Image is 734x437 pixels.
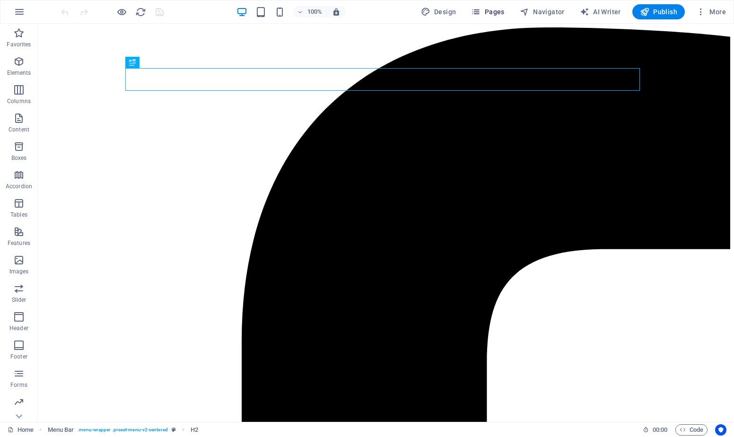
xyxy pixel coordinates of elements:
span: AI Writer [580,7,621,17]
button: Code [675,424,708,436]
span: Navigator [520,7,565,17]
span: Publish [640,7,677,17]
p: Columns [7,97,31,105]
span: : [659,426,661,433]
button: 100% [293,6,327,17]
span: Click to select. Double-click to edit [48,424,74,436]
p: Forms [10,381,27,389]
h6: Session time [643,424,668,436]
button: Design [417,4,460,19]
h6: 100% [307,6,323,17]
i: Reload page [135,7,146,17]
i: On resize automatically adjust zoom level to fit chosen device. [332,8,341,16]
i: This element is a customizable preset [172,427,176,432]
p: Tables [10,211,27,218]
p: Features [8,239,30,247]
nav: breadcrumb [48,424,199,436]
button: reload [135,6,146,17]
span: 00 00 [653,424,667,436]
span: Pages [471,7,504,17]
span: . menu-wrapper .preset-menu-v2-centered [78,424,168,436]
span: Code [680,424,703,436]
a: Click to cancel selection. Double-click to open Pages [8,424,34,436]
button: Navigator [516,4,568,19]
p: Footer [10,353,27,360]
div: Design (Ctrl+Alt+Y) [417,4,460,19]
p: Content [9,126,29,133]
p: Favorites [7,41,31,48]
p: Boxes [11,154,27,162]
button: Usercentrics [715,424,726,436]
button: Click here to leave preview mode and continue editing [116,6,127,17]
p: Accordion [6,183,32,190]
p: Marketing [6,410,32,417]
p: Images [9,268,29,275]
span: More [696,7,726,17]
p: Header [9,324,28,332]
span: Design [421,7,456,17]
button: Pages [467,4,508,19]
button: More [692,4,730,19]
button: AI Writer [576,4,625,19]
p: Slider [12,296,26,304]
button: Publish [632,4,685,19]
p: Elements [7,69,31,77]
span: Click to select. Double-click to edit [191,424,198,436]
